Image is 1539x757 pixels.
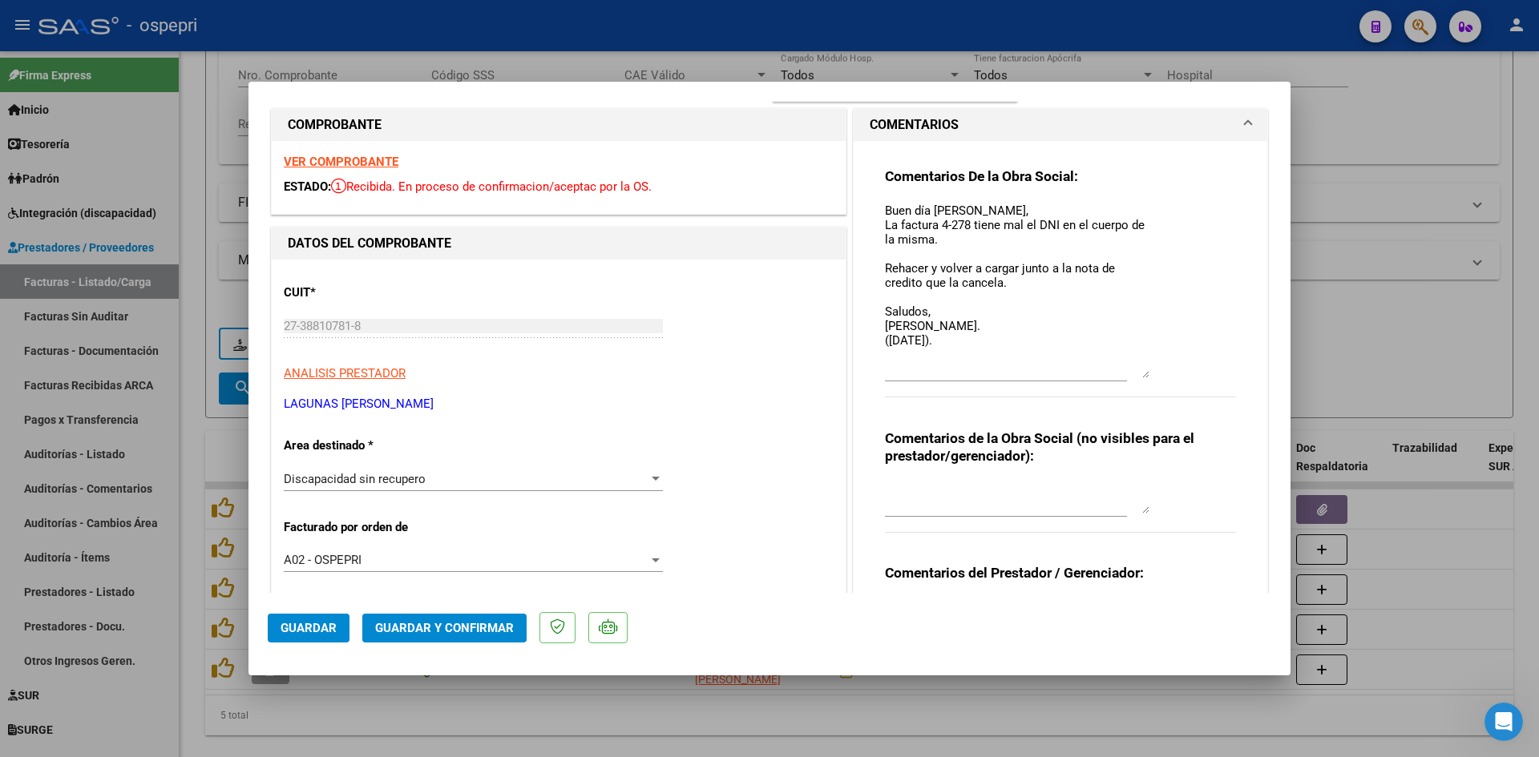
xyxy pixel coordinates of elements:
span: ESTADO: [284,179,331,194]
span: ANALISIS PRESTADOR [284,366,406,381]
button: Guardar [268,614,349,642]
a: VER COMPROBANTE [284,155,398,169]
strong: Comentarios De la Obra Social: [885,168,1078,184]
p: Facturado por orden de [284,518,449,537]
span: Discapacidad sin recupero [284,472,426,486]
iframe: Intercom live chat [1484,703,1523,741]
p: CUIT [284,284,449,302]
span: Recibida. En proceso de confirmacion/aceptac por la OS. [331,179,652,194]
p: Area destinado * [284,437,449,455]
h1: COMENTARIOS [870,115,959,135]
mat-expansion-panel-header: COMENTARIOS [854,109,1267,141]
div: COMENTARIOS [854,141,1267,687]
strong: Comentarios del Prestador / Gerenciador: [885,565,1144,581]
button: Guardar y Confirmar [362,614,527,642]
span: Guardar [281,621,337,635]
strong: Comentarios de la Obra Social (no visibles para el prestador/gerenciador): [885,430,1194,464]
p: LAGUNAS [PERSON_NAME] [284,395,834,413]
span: Guardar y Confirmar [375,621,514,635]
strong: COMPROBANTE [288,117,382,132]
strong: DATOS DEL COMPROBANTE [288,236,451,251]
span: A02 - OSPEPRI [284,553,362,567]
